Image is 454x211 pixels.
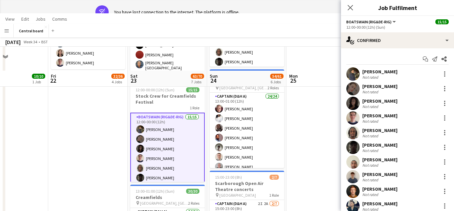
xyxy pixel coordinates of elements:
app-card-role: Boatswain (rig&de-rig)3/313:00-21:00 (8h)[PERSON_NAME][PERSON_NAME][PERSON_NAME] [51,27,125,69]
div: Not rated [362,163,380,168]
span: 10/10 [32,74,45,79]
span: 32/36 [111,74,125,79]
span: Sat [130,73,138,79]
div: Not rated [362,148,380,153]
span: 24 [209,77,218,84]
span: Mon [289,73,298,79]
app-job-card: 12:00-00:00 (12h) (Sun)15/15Stock Crew for Creamfields Festival1 RoleBoatswain (rig&de-rig)15/151... [130,83,205,182]
div: 12:00-00:00 (12h) (Sun) [346,25,449,30]
span: 30/30 [186,189,199,194]
div: [PERSON_NAME] [362,127,397,133]
span: 25 [288,77,298,84]
div: [PERSON_NAME] [362,83,397,89]
div: Not rated [362,75,380,80]
a: Jobs [33,15,48,23]
h3: Scarborough Open Air Theatre concerts [210,180,284,192]
span: 2 Roles [268,85,279,90]
button: Central board [14,24,49,37]
span: Boatswain (rig&de-rig) [346,19,392,24]
div: 7 Jobs [191,79,204,84]
span: View [5,16,15,22]
span: 2 Roles [188,201,199,206]
h3: Stock Crew for Creamfields Festival [130,93,205,105]
span: 54/61 [270,74,284,79]
div: Not rated [362,119,380,124]
h3: Job Fulfilment [341,3,454,12]
div: [PERSON_NAME] [362,201,397,207]
div: 6 Jobs [271,79,283,84]
div: You have lost connection to the internet. The platform is offline. [114,9,240,15]
span: [GEOGRAPHIC_DATA], [GEOGRAPHIC_DATA] [140,201,188,206]
div: Not rated [362,133,380,138]
div: 4 Jobs [112,79,124,84]
span: Jobs [36,16,46,22]
div: Not rated [362,177,380,182]
app-job-card: 13:00-01:00 (12h) (Mon)30/30Creamfields [GEOGRAPHIC_DATA], [GEOGRAPHIC_DATA]2 RolesCaptain (D&H A... [210,69,284,168]
app-card-role: Navigator (D&H B)8A3/411:00-23:00 (12h)[PERSON_NAME][PERSON_NAME][PERSON_NAME][GEOGRAPHIC_DATA] [130,29,205,83]
a: Comms [50,15,70,23]
div: [PERSON_NAME] [362,186,397,192]
span: [GEOGRAPHIC_DATA] [219,193,256,198]
div: 1 Job [32,79,45,84]
a: View [3,15,17,23]
span: 1 Role [269,193,279,198]
span: Week 34 [22,39,39,44]
span: 12:00-00:00 (12h) (Sun) [136,87,174,92]
span: 63/70 [191,74,204,79]
span: Sun [210,73,218,79]
span: 15/15 [186,87,199,92]
span: Fri [51,73,56,79]
span: 1 Role [190,105,199,110]
div: Confirmed [341,32,454,48]
h3: Creamfields [130,194,205,200]
span: 15:00-23:00 (8h) [215,175,242,180]
div: Not rated [362,89,380,94]
div: [PERSON_NAME] [362,113,397,119]
span: 2/7 [270,175,279,180]
span: Edit [21,16,29,22]
span: 23 [129,77,138,84]
div: [PERSON_NAME] [362,69,397,75]
div: Not rated [362,104,380,109]
span: Comms [52,16,67,22]
span: 15/15 [435,19,449,24]
div: Not rated [362,192,380,197]
div: [PERSON_NAME] [362,157,397,163]
span: 22 [50,77,56,84]
span: [GEOGRAPHIC_DATA], [GEOGRAPHIC_DATA] [219,85,268,90]
div: [DATE] [5,39,21,45]
div: [PERSON_NAME] [362,142,397,148]
button: Boatswain (rig&de-rig) [346,19,397,24]
div: [PERSON_NAME] [362,171,397,177]
a: Edit [19,15,32,23]
div: BST [41,39,48,44]
div: [PERSON_NAME] [362,98,397,104]
span: 13:00-01:00 (12h) (Sun) [136,189,174,194]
